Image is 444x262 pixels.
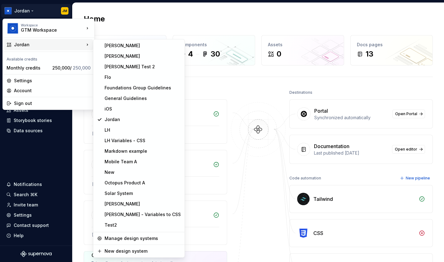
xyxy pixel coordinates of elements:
[21,27,74,33] div: GTM Workspace
[105,74,181,80] div: Flo
[105,148,181,154] div: Markdown example
[14,42,84,48] div: Jordan
[105,201,181,207] div: [PERSON_NAME]
[105,43,181,49] div: [PERSON_NAME]
[105,169,181,175] div: New
[105,53,181,59] div: [PERSON_NAME]
[14,88,91,94] div: Account
[105,85,181,91] div: Foundations Group Guidelines
[105,116,181,123] div: Jordan
[105,222,181,228] div: Test2
[105,248,181,254] div: New design system
[4,53,93,63] div: Available credits
[14,100,91,106] div: Sign out
[7,23,18,34] img: 049812b6-2877-400d-9dc9-987621144c16.png
[21,23,84,27] div: Workspace
[105,95,181,102] div: General Guidelines
[105,211,181,218] div: [PERSON_NAME] - Variables to CSS
[105,106,181,112] div: iOS
[14,78,91,84] div: Settings
[52,65,91,70] span: 250,000 /
[105,138,181,144] div: LH Variables - CSS
[105,180,181,186] div: Octopus Product A
[105,235,181,242] div: Manage design systems
[105,159,181,165] div: Mobile Team A
[105,64,181,70] div: [PERSON_NAME] Test 2
[105,190,181,196] div: Solar System
[105,127,181,133] div: LH
[73,65,91,70] span: 250,000
[7,65,50,71] div: Monthly credits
